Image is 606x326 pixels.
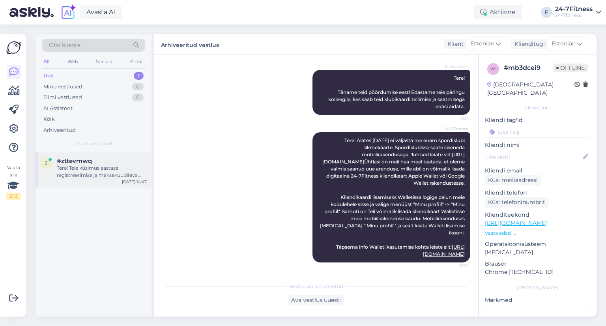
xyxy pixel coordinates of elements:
[485,153,581,161] input: Lisa nimi
[320,137,466,257] span: Tere! Alates [DATE] ei väljasta me enam spordiklubi liikmekaarte. Spordiklubisse saate siseneda m...
[438,126,468,132] span: 24-7Fitness
[485,219,547,227] a: [URL][DOMAIN_NAME]
[80,6,122,19] a: Avasta AI
[6,164,21,200] div: Vaata siia
[485,260,590,268] p: Brauser
[134,72,144,80] div: 1
[487,81,574,97] div: [GEOGRAPHIC_DATA], [GEOGRAPHIC_DATA]
[511,40,545,48] div: Klienditugi
[161,39,219,49] label: Arhiveeritud vestlus
[43,126,76,134] div: Arhiveeritud
[438,115,468,121] span: 11:31
[485,189,590,197] p: Kliendi telefon
[485,296,590,304] p: Märkmed
[470,39,494,48] span: Estonian
[491,66,496,72] span: m
[485,104,590,111] div: Kliendi info
[485,197,548,208] div: Küsi telefoninumbrit
[6,40,21,55] img: Askly Logo
[555,6,593,12] div: 24-7Fitness
[122,179,147,185] div: [DATE] 14:47
[485,126,590,138] input: Lisa tag
[438,263,468,269] span: 11:32
[132,94,144,101] div: 0
[43,83,82,91] div: Minu vestlused
[60,4,77,21] img: explore-ai
[485,141,590,149] p: Kliendi nimi
[75,140,112,147] span: Uued vestlused
[444,40,464,48] div: Klient
[553,64,588,72] span: Offline
[43,115,55,123] div: Kõik
[57,157,92,165] span: #zttevmwq
[129,56,145,67] div: Email
[474,5,522,19] div: Aktiivne
[43,105,73,112] div: AI Assistent
[485,268,590,276] p: Chrome [TECHNICAL_ID]
[132,83,144,91] div: 0
[66,56,80,67] div: Web
[485,240,590,248] p: Operatsioonisüsteem
[485,211,590,219] p: Klienditeekond
[288,295,344,305] div: Ava vestlus uuesti
[485,116,590,124] p: Kliendi tag'id
[555,12,593,19] div: 24-7fitness
[541,7,552,18] div: F
[57,165,147,179] div: Tere! Teie küsimus aastase registreerimise ja maksekuupäeva kohta vajab täpsemat käsitlemist. Eda...
[43,72,54,80] div: Uus
[42,56,51,67] div: All
[555,6,601,19] a: 24-7Fitness24-7fitness
[6,193,21,200] div: 2 / 3
[485,167,590,175] p: Kliendi email
[485,230,590,237] p: Vaata edasi ...
[289,283,343,290] span: Vestlus on arhiveeritud
[485,284,590,291] div: [PERSON_NAME]
[43,94,82,101] div: Tiimi vestlused
[485,175,541,185] div: Küsi meiliaadressi
[328,75,466,109] span: Tere! Täname teid pöördumise eest! Edastame teie päringu kolleegile, kes saab teid klubikaardi te...
[552,39,576,48] span: Estonian
[45,160,48,166] span: z
[504,63,553,73] div: # mb3dcei9
[49,41,80,49] span: Otsi kliente
[438,64,468,69] span: AI Assistent
[485,248,590,257] p: [MEDICAL_DATA]
[94,56,114,67] div: Socials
